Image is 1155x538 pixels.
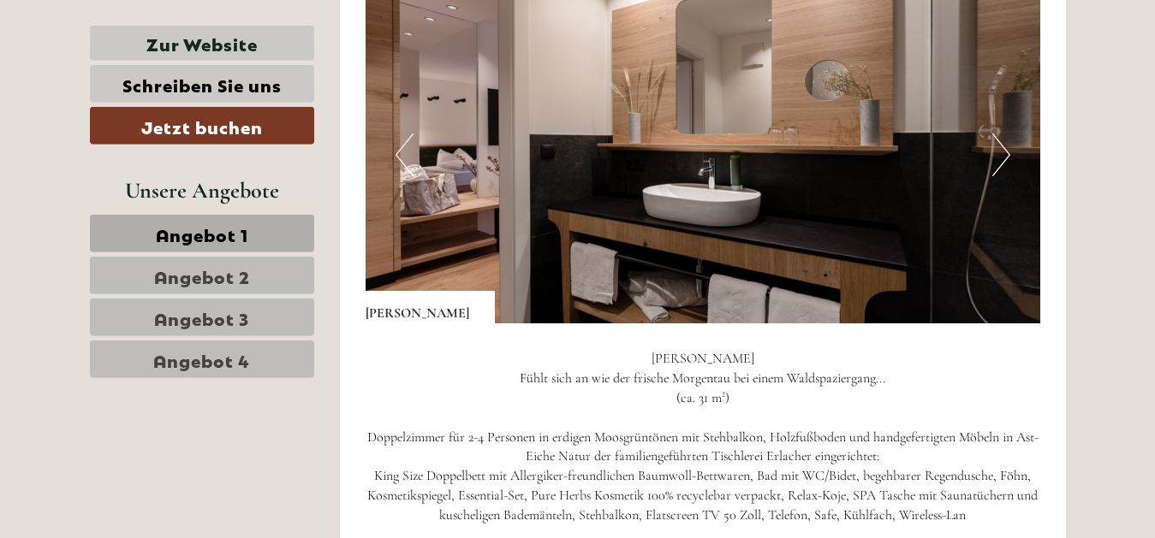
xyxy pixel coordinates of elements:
[156,222,248,245] span: Angebot 1
[26,83,243,95] small: 09:43
[154,263,250,287] span: Angebot 2
[90,65,314,103] a: Schreiben Sie uns
[396,133,414,176] button: Previous
[366,349,1040,525] p: [PERSON_NAME] Fühlt sich an wie der frische Morgentau bei einem Waldspaziergang... (ca. 31 m²) Do...
[555,443,675,481] button: Senden
[153,347,250,371] span: Angebot 4
[90,174,314,206] div: Unsere Angebote
[13,46,252,98] div: Guten Tag, wie können wir Ihnen helfen?
[26,50,243,63] div: [GEOGRAPHIC_DATA]
[90,26,314,61] a: Zur Website
[154,305,249,329] span: Angebot 3
[366,291,495,323] div: [PERSON_NAME]
[992,133,1010,176] button: Next
[90,107,314,145] a: Jetzt buchen
[290,13,384,42] div: Mittwoch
